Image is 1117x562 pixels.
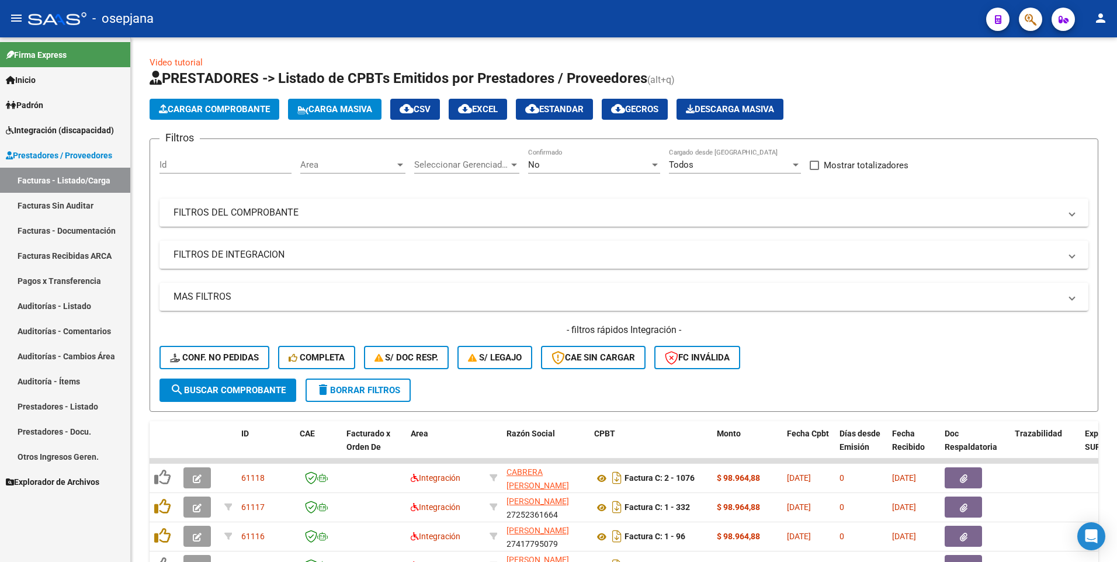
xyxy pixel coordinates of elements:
[174,248,1060,261] mat-panel-title: FILTROS DE INTEGRACION
[507,497,569,506] span: [PERSON_NAME]
[159,199,1088,227] mat-expansion-panel-header: FILTROS DEL COMPROBANTE
[241,429,249,438] span: ID
[170,383,184,397] mat-icon: search
[686,104,774,115] span: Descarga Masiva
[892,429,925,452] span: Fecha Recibido
[159,346,269,369] button: Conf. no pedidas
[170,385,286,396] span: Buscar Comprobante
[525,102,539,116] mat-icon: cloud_download
[278,346,355,369] button: Completa
[159,241,1088,269] mat-expansion-panel-header: FILTROS DE INTEGRACION
[92,6,154,32] span: - osepjana
[297,104,372,115] span: Carga Masiva
[288,99,381,120] button: Carga Masiva
[625,474,695,483] strong: Factura C: 2 - 1076
[717,502,760,512] strong: $ 98.964,88
[174,206,1060,219] mat-panel-title: FILTROS DEL COMPROBANTE
[654,346,740,369] button: FC Inválida
[342,421,406,473] datatable-header-cell: Facturado x Orden De
[300,159,395,170] span: Area
[625,503,690,512] strong: Factura C: 1 - 332
[787,502,811,512] span: [DATE]
[835,421,887,473] datatable-header-cell: Días desde Emisión
[241,473,265,483] span: 61118
[507,526,569,535] span: [PERSON_NAME]
[677,99,783,120] button: Descarga Masiva
[159,379,296,402] button: Buscar Comprobante
[237,421,295,473] datatable-header-cell: ID
[6,74,36,86] span: Inicio
[782,421,835,473] datatable-header-cell: Fecha Cpbt
[411,429,428,438] span: Area
[316,383,330,397] mat-icon: delete
[241,502,265,512] span: 61117
[840,429,880,452] span: Días desde Emisión
[374,352,439,363] span: S/ Doc Resp.
[717,532,760,541] strong: $ 98.964,88
[150,70,647,86] span: PRESTADORES -> Listado de CPBTs Emitidos por Prestadores / Proveedores
[390,99,440,120] button: CSV
[824,158,908,172] span: Mostrar totalizadores
[840,532,844,541] span: 0
[892,473,916,483] span: [DATE]
[458,104,498,115] span: EXCEL
[940,421,1010,473] datatable-header-cell: Doc Respaldatoria
[609,527,625,546] i: Descargar documento
[9,11,23,25] mat-icon: menu
[787,473,811,483] span: [DATE]
[468,352,522,363] span: S/ legajo
[316,385,400,396] span: Borrar Filtros
[665,352,730,363] span: FC Inválida
[6,124,114,137] span: Integración (discapacidad)
[717,473,760,483] strong: $ 98.964,88
[241,532,265,541] span: 61116
[295,421,342,473] datatable-header-cell: CAE
[289,352,345,363] span: Completa
[787,429,829,438] span: Fecha Cpbt
[1010,421,1080,473] datatable-header-cell: Trazabilidad
[602,99,668,120] button: Gecros
[892,532,916,541] span: [DATE]
[1015,429,1062,438] span: Trazabilidad
[364,346,449,369] button: S/ Doc Resp.
[887,421,940,473] datatable-header-cell: Fecha Recibido
[174,290,1060,303] mat-panel-title: MAS FILTROS
[541,346,646,369] button: CAE SIN CARGAR
[411,502,460,512] span: Integración
[346,429,390,452] span: Facturado x Orden De
[609,469,625,487] i: Descargar documento
[840,502,844,512] span: 0
[611,102,625,116] mat-icon: cloud_download
[507,467,569,490] span: CABRERA [PERSON_NAME]
[458,102,472,116] mat-icon: cloud_download
[400,102,414,116] mat-icon: cloud_download
[507,466,585,490] div: 27377626139
[892,502,916,512] span: [DATE]
[406,421,485,473] datatable-header-cell: Area
[507,495,585,519] div: 27252361664
[6,48,67,61] span: Firma Express
[551,352,635,363] span: CAE SIN CARGAR
[159,324,1088,336] h4: - filtros rápidos Integración -
[507,429,555,438] span: Razón Social
[528,159,540,170] span: No
[6,99,43,112] span: Padrón
[457,346,532,369] button: S/ legajo
[300,429,315,438] span: CAE
[669,159,693,170] span: Todos
[594,429,615,438] span: CPBT
[945,429,997,452] span: Doc Respaldatoria
[400,104,431,115] span: CSV
[787,532,811,541] span: [DATE]
[170,352,259,363] span: Conf. no pedidas
[717,429,741,438] span: Monto
[677,99,783,120] app-download-masive: Descarga masiva de comprobantes (adjuntos)
[507,524,585,549] div: 27417795079
[150,57,203,68] a: Video tutorial
[6,476,99,488] span: Explorador de Archivos
[625,532,685,542] strong: Factura C: 1 - 96
[840,473,844,483] span: 0
[411,473,460,483] span: Integración
[411,532,460,541] span: Integración
[502,421,589,473] datatable-header-cell: Razón Social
